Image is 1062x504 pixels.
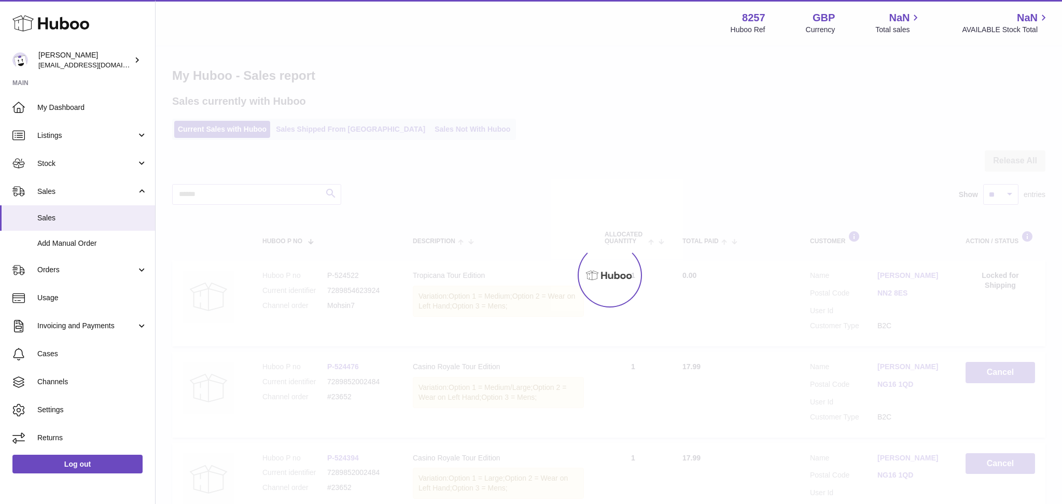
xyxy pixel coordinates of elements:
[37,349,147,359] span: Cases
[37,377,147,387] span: Channels
[37,265,136,275] span: Orders
[12,52,28,68] img: don@skinsgolf.com
[731,25,765,35] div: Huboo Ref
[37,321,136,331] span: Invoicing and Payments
[875,11,921,35] a: NaN Total sales
[742,11,765,25] strong: 8257
[38,61,152,69] span: [EMAIL_ADDRESS][DOMAIN_NAME]
[37,131,136,141] span: Listings
[1017,11,1038,25] span: NaN
[37,103,147,113] span: My Dashboard
[37,187,136,197] span: Sales
[37,239,147,248] span: Add Manual Order
[37,293,147,303] span: Usage
[37,433,147,443] span: Returns
[875,25,921,35] span: Total sales
[962,11,1050,35] a: NaN AVAILABLE Stock Total
[806,25,835,35] div: Currency
[38,50,132,70] div: [PERSON_NAME]
[37,159,136,169] span: Stock
[962,25,1050,35] span: AVAILABLE Stock Total
[813,11,835,25] strong: GBP
[12,455,143,473] a: Log out
[37,213,147,223] span: Sales
[37,405,147,415] span: Settings
[889,11,910,25] span: NaN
